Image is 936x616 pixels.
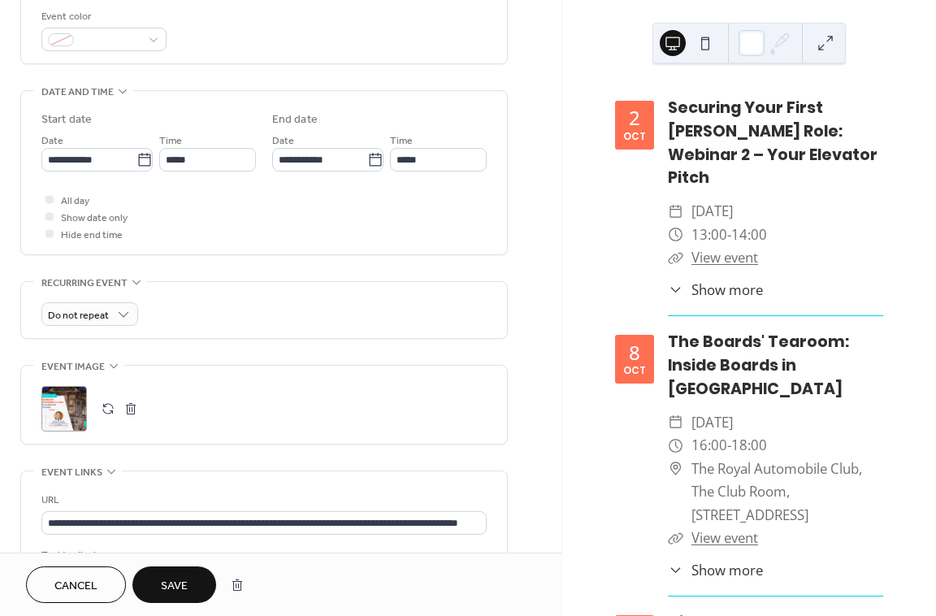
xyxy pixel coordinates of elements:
a: View event [691,248,758,267]
div: ​ [668,458,683,481]
div: 2 [629,108,640,128]
span: - [727,434,731,458]
span: 13:00 [691,223,727,247]
button: ​Show more [668,280,763,300]
div: ​ [668,246,683,270]
span: Date [272,132,294,150]
div: Oct [623,132,646,141]
span: The Royal Automobile Club, The Club Room, [STREET_ADDRESS] [691,458,883,527]
div: End date [272,111,318,128]
span: Cancel [54,578,97,595]
span: Hide end time [61,227,123,244]
span: All day [61,193,89,210]
span: 16:00 [691,434,727,458]
div: ​ [668,280,683,300]
div: Start date [41,111,92,128]
a: View event [691,528,758,547]
span: - [727,223,731,247]
span: Show more [691,560,763,580]
div: URL [41,492,483,509]
span: Recurring event [41,275,128,292]
div: ​ [668,411,683,435]
button: ​Show more [668,560,763,580]
div: ​ [668,527,683,550]
span: Time [159,132,182,150]
span: [DATE] [691,200,733,223]
span: Date and time [41,84,114,101]
span: Save [161,578,188,595]
span: 18:00 [731,434,767,458]
span: Do not repeat [48,306,109,325]
span: [DATE] [691,411,733,435]
a: Securing Your First [PERSON_NAME] Role: Webinar 2 – Your Elevator Pitch [668,97,877,189]
div: ​ [668,200,683,223]
div: ​ [668,434,683,458]
a: The Boards' Tearoom: Inside Boards in [GEOGRAPHIC_DATA] [668,331,849,400]
div: Event color [41,8,163,25]
div: ; [41,386,87,432]
span: Event image [41,358,105,375]
div: Text to display [41,547,483,564]
button: Cancel [26,566,126,603]
div: 8 [629,343,640,362]
span: 14:00 [731,223,767,247]
span: Show date only [61,210,128,227]
div: Oct [623,366,646,375]
div: ​ [668,560,683,580]
span: Event links [41,464,102,481]
button: Save [132,566,216,603]
span: Show more [691,280,763,300]
span: Time [390,132,413,150]
span: Date [41,132,63,150]
div: ​ [668,223,683,247]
